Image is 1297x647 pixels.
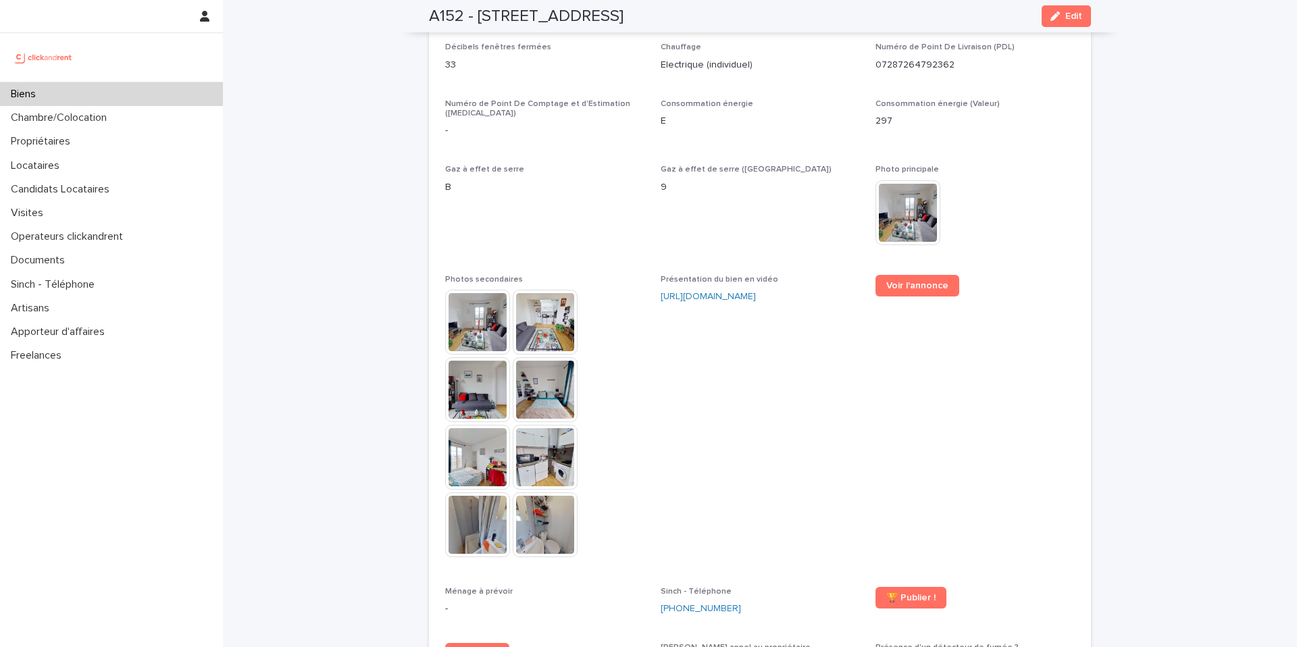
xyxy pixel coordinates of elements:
[661,604,741,613] ringoverc2c-number-84e06f14122c: [PHONE_NUMBER]
[1065,11,1082,21] span: Edit
[5,207,54,219] p: Visites
[661,114,860,128] p: E
[661,588,732,596] span: Sinch - Téléphone
[875,58,1075,72] p: 07287264792362
[5,349,72,362] p: Freelances
[886,593,936,602] span: 🏆 Publier !
[5,111,118,124] p: Chambre/Colocation
[445,58,644,72] p: 33
[661,276,778,284] span: Présentation du bien en vidéo
[1042,5,1091,27] button: Edit
[445,276,523,284] span: Photos secondaires
[661,165,832,174] span: Gaz à effet de serre ([GEOGRAPHIC_DATA])
[661,604,741,613] ringoverc2c-84e06f14122c: Call with Ringover
[5,326,116,338] p: Apporteur d'affaires
[429,7,624,26] h2: A152 - [STREET_ADDRESS]
[445,588,513,596] span: Ménage à prévoir
[875,114,1075,128] p: 297
[11,44,76,71] img: UCB0brd3T0yccxBKYDjQ
[875,165,939,174] span: Photo principale
[661,43,701,51] span: Chauffage
[875,275,959,296] a: Voir l'annonce
[445,180,644,195] p: B
[875,43,1015,51] span: Numéro de Point De Livraison (PDL)
[5,230,134,243] p: Operateurs clickandrent
[661,180,860,195] p: 9
[875,587,946,609] a: 🏆 Publier !
[445,100,630,118] span: Numéro de Point De Comptage et d'Estimation ([MEDICAL_DATA])
[445,124,644,138] p: -
[661,100,753,108] span: Consommation énergie
[5,183,120,196] p: Candidats Locataires
[661,58,860,72] p: Electrique (individuel)
[5,278,105,291] p: Sinch - Téléphone
[661,602,741,616] a: [PHONE_NUMBER]
[445,602,644,616] p: -
[5,135,81,148] p: Propriétaires
[5,302,60,315] p: Artisans
[661,292,756,301] a: [URL][DOMAIN_NAME]
[445,43,551,51] span: Décibels fenêtres fermées
[875,100,1000,108] span: Consommation énergie (Valeur)
[886,281,948,290] span: Voir l'annonce
[5,159,70,172] p: Locataires
[445,165,524,174] span: Gaz à effet de serre
[5,254,76,267] p: Documents
[5,88,47,101] p: Biens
